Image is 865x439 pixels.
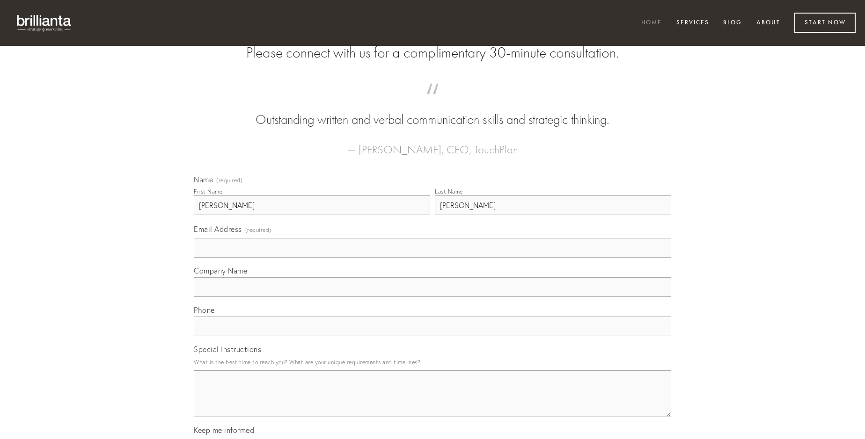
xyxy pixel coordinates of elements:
[245,223,271,236] span: (required)
[794,13,856,33] a: Start Now
[194,345,261,354] span: Special Instructions
[670,15,715,31] a: Services
[216,178,242,183] span: (required)
[209,129,656,159] figcaption: — [PERSON_NAME], CEO, TouchPlan
[750,15,786,31] a: About
[194,305,215,315] span: Phone
[194,44,671,62] h2: Please connect with us for a complimentary 30-minute consultation.
[194,266,247,275] span: Company Name
[194,188,222,195] div: First Name
[194,425,254,435] span: Keep me informed
[435,188,463,195] div: Last Name
[194,175,213,184] span: Name
[209,93,656,129] blockquote: Outstanding written and verbal communication skills and strategic thinking.
[9,9,80,36] img: brillianta - research, strategy, marketing
[209,93,656,111] span: “
[717,15,748,31] a: Blog
[635,15,668,31] a: Home
[194,224,242,234] span: Email Address
[194,356,671,368] p: What is the best time to reach you? What are your unique requirements and timelines?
